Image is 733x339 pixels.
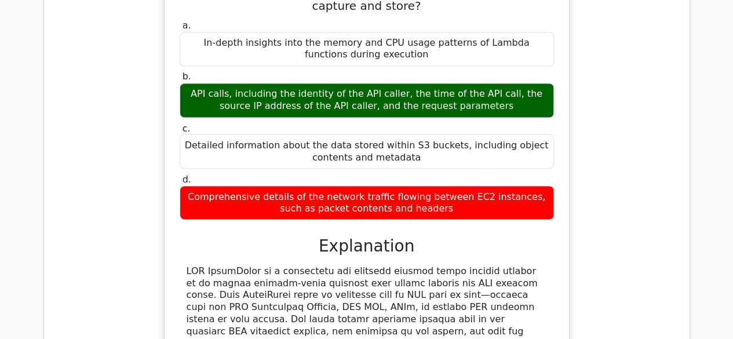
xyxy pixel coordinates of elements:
[187,236,547,256] h3: Explanation
[183,173,191,184] span: d.
[183,71,191,82] span: b.
[180,83,554,118] div: API calls, including the identity of the API caller, the time of the API call, the source IP addr...
[183,20,191,31] span: a.
[180,134,554,169] div: Detailed information about the data stored within S3 buckets, including object contents and metadata
[180,185,554,220] div: Comprehensive details of the network traffic flowing between EC2 instances, such as packet conten...
[180,32,554,67] div: In-depth insights into the memory and CPU usage patterns of Lambda functions during execution
[183,122,191,133] span: c.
